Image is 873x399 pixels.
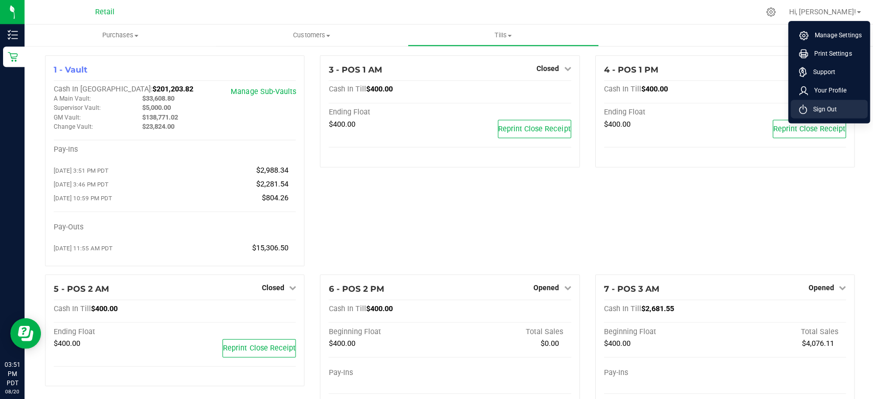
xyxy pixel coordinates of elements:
[95,8,114,16] span: Retail
[723,326,844,336] div: Total Sales
[497,124,569,133] span: Reprint Close Receipt
[805,104,835,114] span: Sign Out
[328,367,449,377] div: Pay-Ins
[54,338,80,347] span: $400.00
[152,85,193,93] span: $201,203.82
[54,104,101,111] span: Supervisor Vault:
[805,67,833,77] span: Support
[54,113,81,121] span: GM Vault:
[142,113,177,121] span: $138,771.02
[54,167,108,174] span: [DATE] 3:51 PM PDT
[328,85,365,93] span: Cash In Till
[54,222,174,231] div: Pay-Outs
[540,338,558,347] span: $0.00
[365,85,392,93] span: $400.00
[222,338,295,357] button: Reprint Close Receipt
[54,145,174,154] div: Pay-Ins
[54,326,174,336] div: Ending Float
[763,7,775,17] div: Manage settings
[407,25,597,46] a: Tills
[602,85,640,93] span: Cash In Till
[54,85,152,93] span: Cash In [GEOGRAPHIC_DATA]:
[328,326,449,336] div: Beginning Float
[10,317,41,348] iframe: Resource center
[142,104,170,111] span: $5,000.00
[535,64,558,73] span: Closed
[222,343,295,351] span: Reprint Close Receipt
[328,338,354,347] span: $400.00
[261,283,283,291] span: Closed
[216,31,406,40] span: Customers
[91,303,118,312] span: $400.00
[328,120,354,128] span: $400.00
[54,284,109,293] span: 5 - POS 2 AM
[251,243,287,252] span: $15,306.50
[602,65,657,75] span: 4 - POS 1 PM
[806,49,849,59] span: Print Settings
[797,67,861,77] a: Support
[25,25,215,46] a: Purchases
[407,31,597,40] span: Tills
[328,65,381,75] span: 3 - POS 1 AM
[771,124,843,133] span: Reprint Close Receipt
[261,193,287,202] span: $804.26
[789,100,865,118] li: Sign Out
[142,95,174,102] span: $33,608.80
[602,326,723,336] div: Beginning Float
[255,166,287,174] span: $2,988.34
[807,283,832,291] span: Opened
[602,338,629,347] span: $400.00
[602,303,640,312] span: Cash In Till
[54,95,91,102] span: A Main Vault:
[602,284,658,293] span: 7 - POS 3 AM
[497,120,570,138] button: Reprint Close Receipt
[449,326,569,336] div: Total Sales
[365,303,392,312] span: $400.00
[602,120,629,128] span: $400.00
[215,25,406,46] a: Customers
[602,108,723,117] div: Ending Float
[5,387,20,394] p: 08/20
[8,52,18,62] inline-svg: Retail
[800,338,832,347] span: $4,076.11
[54,123,93,130] span: Change Vault:
[54,65,87,75] span: 1 - Vault
[54,303,91,312] span: Cash In Till
[8,30,18,40] inline-svg: Inventory
[54,244,113,251] span: [DATE] 11:55 AM PDT
[255,179,287,188] span: $2,281.54
[771,120,844,138] button: Reprint Close Receipt
[328,303,365,312] span: Cash In Till
[230,87,295,96] a: Manage Sub-Vaults
[602,367,723,377] div: Pay-Ins
[640,303,673,312] span: $2,681.55
[142,122,174,130] span: $23,824.00
[328,284,383,293] span: 6 - POS 2 PM
[640,85,666,93] span: $400.00
[5,359,20,387] p: 03:51 PM PDT
[806,85,844,96] span: Your Profile
[25,31,215,40] span: Purchases
[54,180,108,187] span: [DATE] 3:46 PM PDT
[54,194,112,201] span: [DATE] 10:59 PM PDT
[532,283,558,291] span: Opened
[787,8,854,16] span: Hi, [PERSON_NAME]!
[807,30,859,40] span: Manage Settings
[328,108,449,117] div: Ending Float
